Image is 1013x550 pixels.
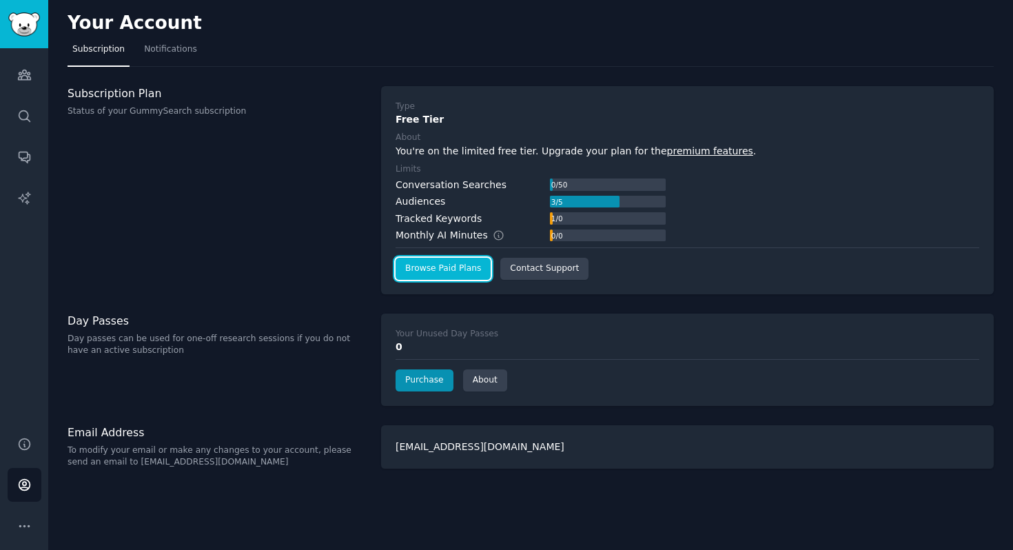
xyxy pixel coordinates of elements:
[550,179,569,191] div: 0 / 50
[550,212,564,225] div: 1 / 0
[144,43,197,56] span: Notifications
[68,314,367,328] h3: Day Passes
[463,369,507,391] a: About
[396,340,979,354] div: 0
[396,328,498,340] div: Your Unused Day Passes
[396,194,445,209] div: Audiences
[396,258,491,280] a: Browse Paid Plans
[8,12,40,37] img: GummySearch logo
[68,425,367,440] h3: Email Address
[68,105,367,118] p: Status of your GummySearch subscription
[396,163,421,176] div: Limits
[381,425,994,469] div: [EMAIL_ADDRESS][DOMAIN_NAME]
[396,144,979,159] div: You're on the limited free tier. Upgrade your plan for the .
[550,196,564,208] div: 3 / 5
[396,212,482,226] div: Tracked Keywords
[72,43,125,56] span: Subscription
[500,258,589,280] a: Contact Support
[396,112,979,127] div: Free Tier
[68,333,367,357] p: Day passes can be used for one-off research sessions if you do not have an active subscription
[68,39,130,67] a: Subscription
[396,369,453,391] a: Purchase
[139,39,202,67] a: Notifications
[396,132,420,144] div: About
[396,228,519,243] div: Monthly AI Minutes
[68,86,367,101] h3: Subscription Plan
[68,445,367,469] p: To modify your email or make any changes to your account, please send an email to [EMAIL_ADDRESS]...
[68,12,202,34] h2: Your Account
[550,230,564,242] div: 0 / 0
[396,101,415,113] div: Type
[667,145,753,156] a: premium features
[396,178,506,192] div: Conversation Searches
